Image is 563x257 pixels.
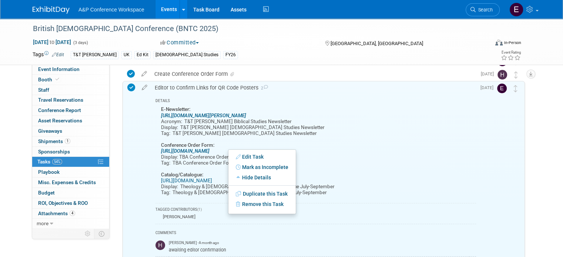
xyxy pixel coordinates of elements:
span: Giveaways [38,128,62,134]
a: Travel Reservations [32,95,109,105]
a: Duplicate this Task [228,189,296,199]
span: [DATE] [480,85,497,90]
span: [DATE] [481,71,497,77]
span: Event Information [38,66,80,72]
div: Acronym: T&T [PERSON_NAME] Biblical Studies Newsletter Display: T&T [PERSON_NAME] [DEMOGRAPHIC_DA... [155,105,476,199]
span: Conference Report [38,107,81,113]
i: Booth reservation complete [56,77,59,81]
div: Event Rating [501,51,521,54]
img: Emma Chonofsky [509,3,523,17]
a: Staff [32,85,109,95]
span: more [37,220,48,226]
a: edit [138,84,151,91]
button: Committed [158,39,202,47]
a: edit [138,71,151,77]
span: [DATE] [DATE] [33,39,71,45]
a: Conference Report [32,105,109,115]
a: Sponsorships [32,147,109,157]
a: Giveaways [32,126,109,136]
div: COMMENTS [155,230,476,237]
img: Format-Inperson.png [495,40,503,45]
td: Toggle Event Tabs [94,229,110,239]
a: more [32,219,109,229]
span: Attachments [38,210,75,216]
a: Mark as Incomplete [228,162,296,172]
span: Misc. Expenses & Credits [38,179,96,185]
span: [PERSON_NAME] - A month ago [169,240,219,246]
a: Edit [52,52,64,57]
div: [PERSON_NAME] [161,214,195,219]
div: DETAILS [155,98,476,105]
b: E-Newsletter: [161,106,191,112]
div: TAGGED CONTRIBUTORS [155,207,476,213]
a: Edit Task [228,152,296,162]
span: 4 [70,210,75,216]
span: 2 [258,86,268,91]
div: Ed Kit [134,51,151,59]
a: [URL][DOMAIN_NAME] [161,178,212,183]
div: T&T [PERSON_NAME] [71,51,119,59]
i: Move task [514,85,517,92]
a: Hide Details [228,172,296,183]
a: [URL][DOMAIN_NAME][PERSON_NAME] [161,113,246,118]
span: Booth [38,77,61,82]
a: Search [466,3,500,16]
div: British [DEMOGRAPHIC_DATA] Conference (BNTC 2025) [30,22,480,35]
img: Hannah Siegel [497,70,507,80]
div: UK [121,51,132,59]
span: 54% [52,159,62,165]
span: Travel Reservations [38,97,83,103]
span: Budget [38,190,55,196]
img: Hannah Siegel [155,240,165,250]
div: Create Conference Order Form [151,68,476,80]
a: Misc. Expenses & Credits [32,177,109,187]
a: Asset Reservations [32,116,109,126]
span: Search [476,7,493,13]
a: Tasks54% [32,157,109,167]
img: ExhibitDay [33,6,70,14]
a: Budget [32,188,109,198]
a: [URL][DOMAIN_NAME] [161,148,210,154]
td: Personalize Event Tab Strip [81,229,94,239]
span: Staff [38,87,49,93]
div: FY26 [223,51,238,59]
b: Conference Order Form: [161,142,215,148]
span: 1 [65,138,70,144]
span: (3 days) [73,40,88,45]
span: Tasks [37,159,62,165]
span: (1) [197,207,202,212]
div: awaiting editor confirmation [169,246,469,253]
a: Booth [32,75,109,85]
span: Shipments [38,138,70,144]
span: ROI, Objectives & ROO [38,200,88,206]
a: Event Information [32,64,109,74]
td: Tags [33,51,64,59]
a: ROI, Objectives & ROO [32,198,109,208]
span: Sponsorships [38,149,70,155]
a: Shipments1 [32,136,109,146]
span: [GEOGRAPHIC_DATA], [GEOGRAPHIC_DATA] [331,41,423,46]
a: Playbook [32,167,109,177]
a: Attachments4 [32,209,109,219]
span: Playbook [38,169,60,175]
span: Asset Reservations [38,118,82,124]
a: Remove this Task [228,199,296,209]
span: A&P Conference Workspace [78,7,144,13]
b: Catalog/Catalogue: [161,172,204,177]
div: In-Person [504,40,521,45]
div: Event Format [449,38,521,50]
i: Move task [514,71,518,78]
img: Emma Chonofsky [497,84,507,93]
div: [DEMOGRAPHIC_DATA] Studies [153,51,221,59]
div: Editor to Confirm Links for QR Code Posters [151,81,476,94]
span: to [48,39,56,45]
